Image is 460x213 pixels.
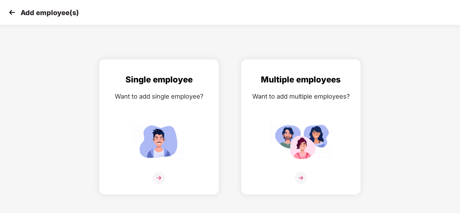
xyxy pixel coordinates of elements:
[106,91,212,101] div: Want to add single employee?
[128,120,190,163] img: svg+xml;base64,PHN2ZyB4bWxucz0iaHR0cDovL3d3dy53My5vcmcvMjAwMC9zdmciIGlkPSJTaW5nbGVfZW1wbG95ZWUiIH...
[248,91,354,101] div: Want to add multiple employees?
[21,9,79,17] p: Add employee(s)
[270,120,332,163] img: svg+xml;base64,PHN2ZyB4bWxucz0iaHR0cDovL3d3dy53My5vcmcvMjAwMC9zdmciIGlkPSJNdWx0aXBsZV9lbXBsb3llZS...
[7,7,17,18] img: svg+xml;base64,PHN2ZyB4bWxucz0iaHR0cDovL3d3dy53My5vcmcvMjAwMC9zdmciIHdpZHRoPSIzMCIgaGVpZ2h0PSIzMC...
[153,172,165,184] img: svg+xml;base64,PHN2ZyB4bWxucz0iaHR0cDovL3d3dy53My5vcmcvMjAwMC9zdmciIHdpZHRoPSIzNiIgaGVpZ2h0PSIzNi...
[106,73,212,86] div: Single employee
[248,73,354,86] div: Multiple employees
[295,172,307,184] img: svg+xml;base64,PHN2ZyB4bWxucz0iaHR0cDovL3d3dy53My5vcmcvMjAwMC9zdmciIHdpZHRoPSIzNiIgaGVpZ2h0PSIzNi...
